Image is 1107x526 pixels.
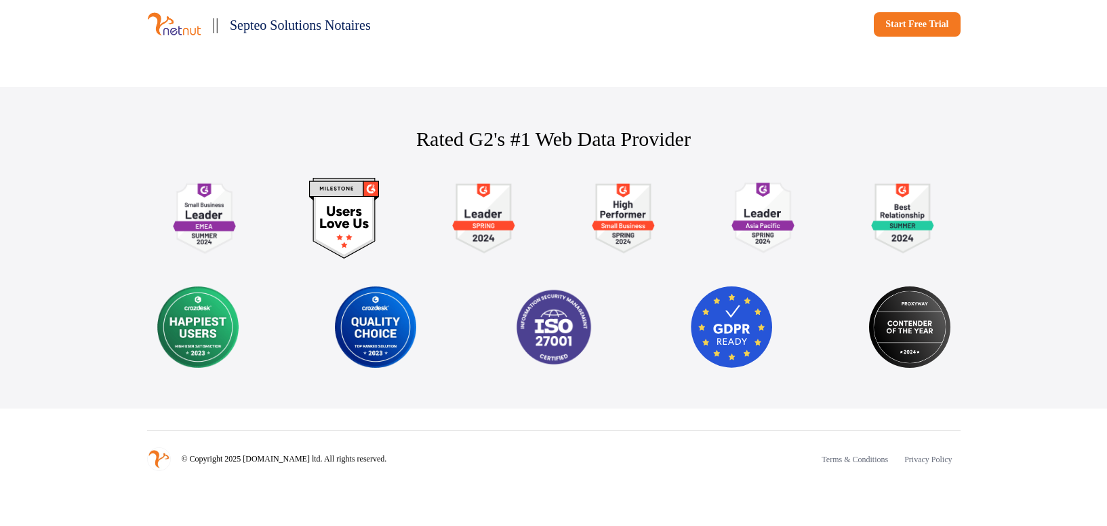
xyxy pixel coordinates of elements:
a: Privacy Policy [896,447,960,472]
span: Septeo Solutions Notaires [230,18,371,33]
p: Rated G2's #1 Web Data Provider [416,128,691,151]
a: Terms & Conditions [813,447,896,472]
p: || [212,11,219,37]
a: Start Free Trial [874,12,960,37]
p: © Copyright 2025 [DOMAIN_NAME] ltd. All rights reserved. [182,454,387,464]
